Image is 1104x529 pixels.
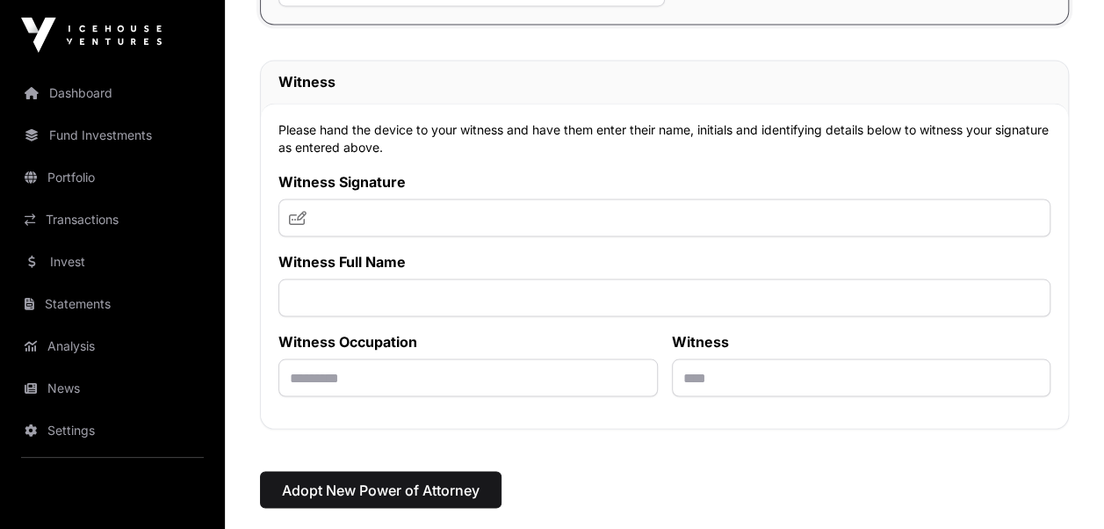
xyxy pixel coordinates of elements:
[14,116,211,155] a: Fund Investments
[278,71,1050,92] h2: Witness
[14,243,211,281] a: Invest
[14,74,211,112] a: Dashboard
[21,18,162,53] img: Icehouse Ventures Logo
[278,250,1050,272] label: Witness Full Name
[1016,445,1104,529] iframe: Chat Widget
[282,479,480,500] span: Adopt New Power of Attorney
[14,327,211,366] a: Analysis
[672,330,1051,351] label: Witness
[14,158,211,197] a: Portfolio
[14,200,211,239] a: Transactions
[278,330,658,351] label: Witness Occupation
[260,471,501,508] button: Adopt New Power of Attorney
[278,121,1050,156] p: Please hand the device to your witness and have them enter their name, initials and identifying d...
[278,170,1050,192] label: Witness Signature
[14,285,211,323] a: Statements
[14,411,211,450] a: Settings
[14,369,211,408] a: News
